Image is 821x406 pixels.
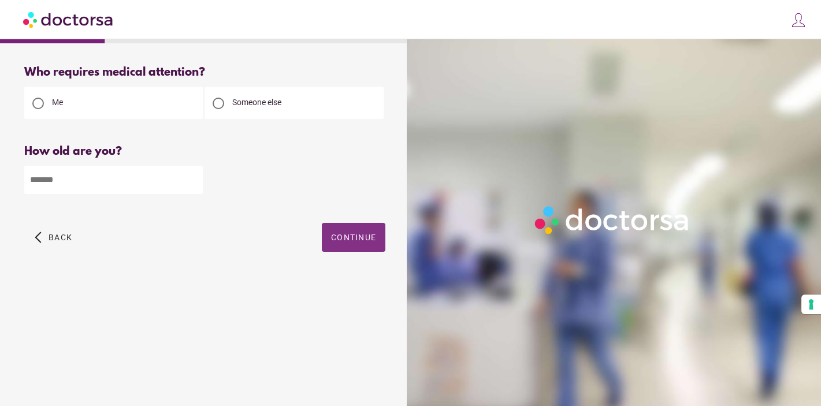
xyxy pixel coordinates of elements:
[790,12,807,28] img: icons8-customer-100.png
[49,233,72,242] span: Back
[322,223,385,252] button: Continue
[24,66,385,79] div: Who requires medical attention?
[24,145,385,158] div: How old are you?
[30,223,77,252] button: arrow_back_ios Back
[530,202,694,238] img: Logo-Doctorsa-trans-White-partial-flat.png
[52,98,63,107] span: Me
[23,6,114,32] img: Doctorsa.com
[801,295,821,314] button: Your consent preferences for tracking technologies
[331,233,376,242] span: Continue
[232,98,281,107] span: Someone else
